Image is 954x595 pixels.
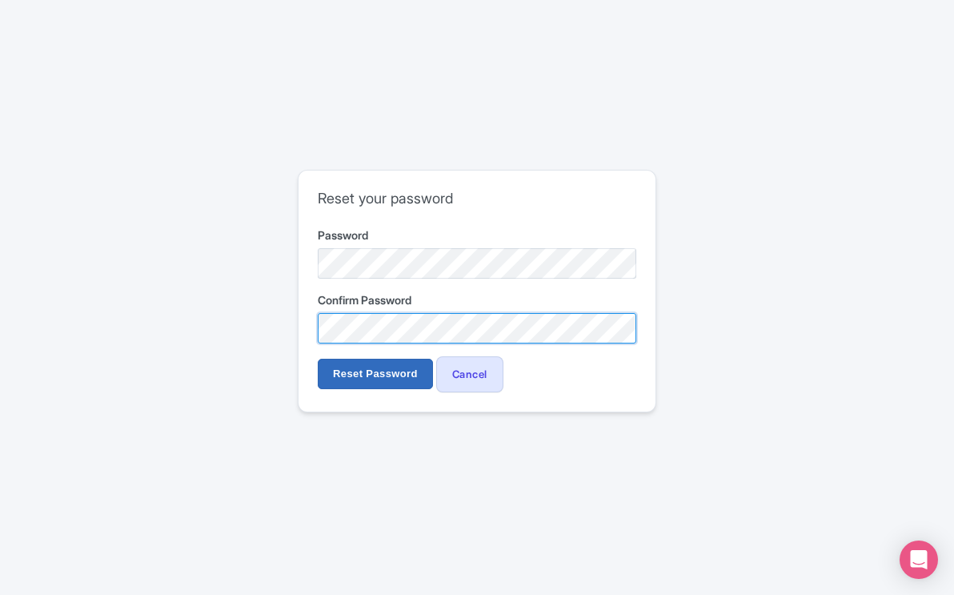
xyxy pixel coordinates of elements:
[900,541,938,579] div: Open Intercom Messenger
[318,227,636,243] label: Password
[436,356,503,392] a: Cancel
[318,359,433,389] input: Reset Password
[318,190,636,207] h2: Reset your password
[318,291,636,308] label: Confirm Password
